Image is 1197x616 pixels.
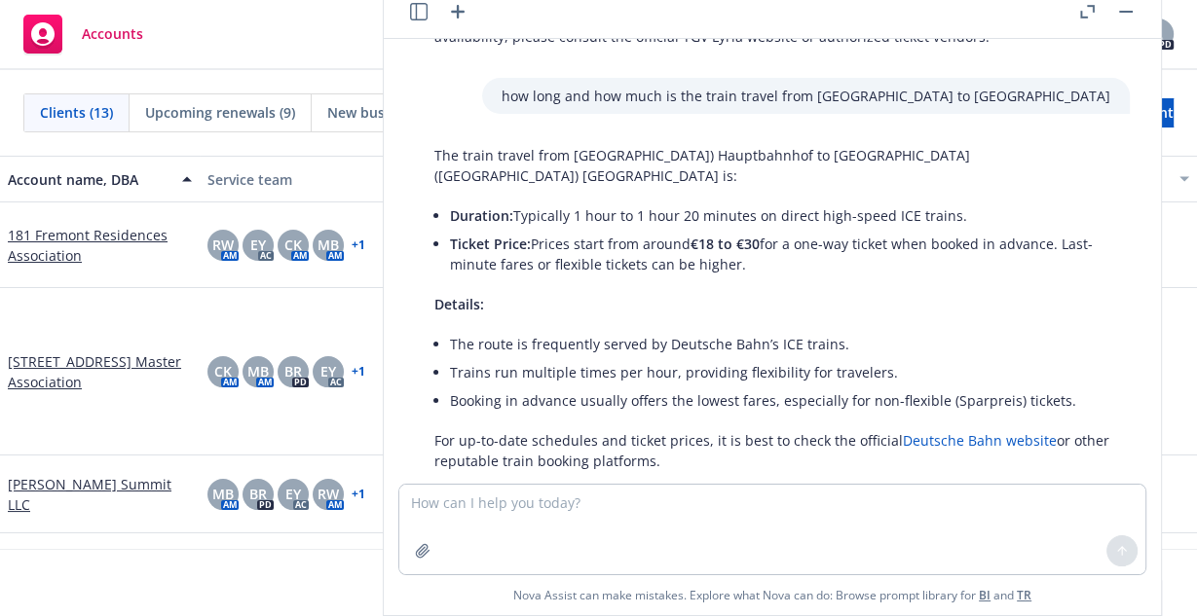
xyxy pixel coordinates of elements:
[352,489,365,500] a: + 1
[979,587,991,603] a: BI
[352,366,365,378] a: + 1
[247,361,269,381] span: MB
[318,484,339,504] span: RW
[8,225,192,266] a: 181 Fremont Residences Association
[502,86,1110,106] p: how long and how much is the train travel from [GEOGRAPHIC_DATA] to [GEOGRAPHIC_DATA]
[318,235,339,255] span: MB
[249,484,267,504] span: BR
[16,7,151,61] a: Accounts
[214,361,232,381] span: CK
[212,235,234,255] span: RW
[450,206,513,225] span: Duration:
[1017,587,1031,603] a: TR
[8,169,170,190] div: Account name, DBA
[145,102,295,123] span: Upcoming renewals (9)
[285,484,301,504] span: EY
[327,102,453,123] span: New businesses (0)
[8,351,192,392] a: [STREET_ADDRESS] Master Association
[40,102,113,123] span: Clients (13)
[392,575,1153,615] span: Nova Assist can make mistakes. Explore what Nova can do: Browse prompt library for and
[450,330,1110,358] li: The route is frequently served by Deutsche Bahn’s ICE trains.
[284,235,302,255] span: CK
[450,201,1110,230] li: Typically 1 hour to 1 hour 20 minutes on direct high-speed ICE trains.
[320,361,336,381] span: EY
[207,169,392,190] div: Service team
[903,431,1057,450] a: Deutsche Bahn website
[284,361,302,381] span: BR
[434,145,1110,186] p: The train travel from [GEOGRAPHIC_DATA]) Hauptbahnhof to [GEOGRAPHIC_DATA] ([GEOGRAPHIC_DATA]) [G...
[434,430,1110,471] p: For up-to-date schedules and ticket prices, it is best to check the official or other reputable t...
[434,295,484,313] span: Details:
[691,235,760,253] span: €18 to €30
[450,358,1110,386] li: Trains run multiple times per hour, providing flexibility for travelers.
[450,386,1110,415] li: Booking in advance usually offers the lowest fares, especially for non-flexible (Sparpreis) tickets.
[200,156,399,202] button: Service team
[352,239,365,251] a: + 1
[250,235,266,255] span: EY
[82,26,143,42] span: Accounts
[450,235,531,253] span: Ticket Price:
[450,230,1110,278] li: Prices start from around for a one-way ticket when booked in advance. Last-minute fares or flexib...
[212,484,234,504] span: MB
[8,474,192,515] a: [PERSON_NAME] Summit LLC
